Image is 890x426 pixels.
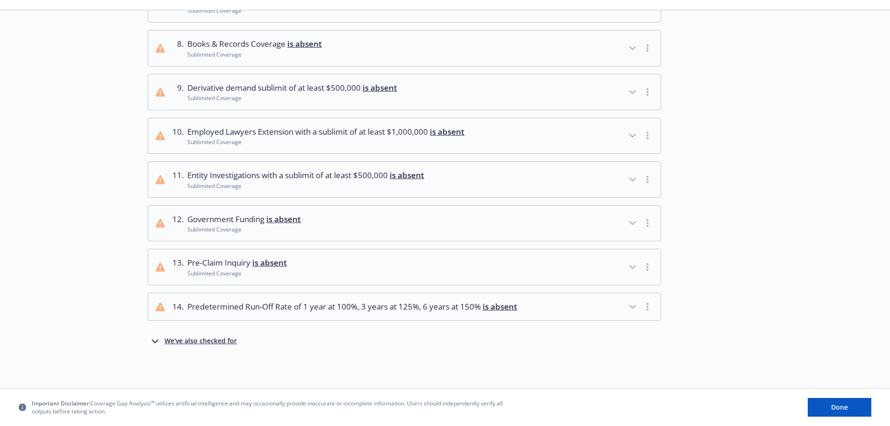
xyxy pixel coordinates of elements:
span: Government Funding [187,213,301,225]
div: 13 . [172,257,184,277]
span: Books & Records Coverage [187,38,322,50]
span: is absent [287,38,322,49]
div: We've also checked for [164,336,237,347]
div: 8 . [172,38,184,58]
button: 11.Entity Investigations with a sublimit of at least $500,000 is absentSublimited Coverage [148,162,661,197]
div: Sublimited Coverage [187,51,322,58]
span: Predetermined Run-Off Rate of 1 year at 100%, 3 years at 125%, 6 years at 150% [187,301,517,313]
span: is absent [430,126,464,137]
span: Coverage Gap Analysis™ utilizes artificial intelligence and may occasionally provide inaccurate o... [32,399,508,415]
div: 12 . [172,213,184,234]
span: Done [831,403,848,412]
button: 14.Predetermined Run-Off Rate of 1 year at 100%, 3 years at 125%, 6 years at 150% is absent [148,293,661,320]
button: Done [808,398,871,417]
div: Sublimited Coverage [187,94,397,102]
div: Sublimited Coverage [187,182,424,190]
span: Pre-Claim Inquiry [187,257,287,269]
div: Sublimited Coverage [187,138,464,146]
div: 10 . [172,126,184,146]
div: 9 . [172,82,184,102]
span: Entity Investigations with a sublimit of at least $500,000 [187,169,424,181]
span: is absent [266,214,301,224]
span: Employed Lawyers Extension with a sublimit of at least $1,000,000 [187,126,464,138]
button: 12.Government Funding is absentSublimited Coverage [148,206,661,241]
button: 9.Derivative demand sublimit of at least $500,000 is absentSublimited Coverage [148,74,661,110]
button: 13.Pre-Claim Inquiry is absentSublimited Coverage [148,249,661,285]
div: Sublimited Coverage [187,269,287,277]
div: 14 . [172,301,184,313]
span: Derivative demand sublimit of at least $500,000 [187,82,397,94]
span: is absent [252,257,287,268]
span: is absent [390,170,424,181]
span: is absent [363,82,397,93]
span: is absent [483,301,517,312]
button: 8.Books & Records Coverage is absentSublimited Coverage [148,30,661,66]
span: Important Disclaimer: [32,399,90,407]
div: 11 . [172,169,184,190]
button: 10.Employed Lawyers Extension with a sublimit of at least $1,000,000 is absentSublimited Coverage [148,118,661,154]
button: We've also checked for [150,336,237,347]
div: Sublimited Coverage [187,225,301,233]
div: Sublimited Coverage [187,7,529,14]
